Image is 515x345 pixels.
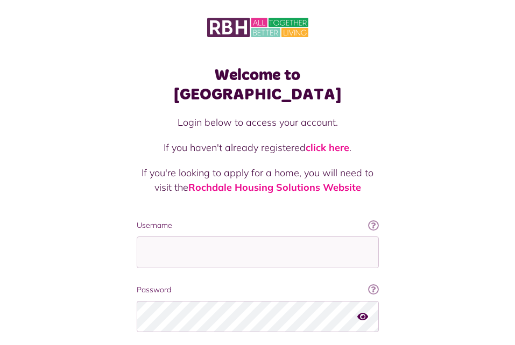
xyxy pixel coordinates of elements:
[137,140,379,155] p: If you haven't already registered .
[188,181,361,193] a: Rochdale Housing Solutions Website
[137,284,379,296] label: Password
[137,220,379,231] label: Username
[137,66,379,104] h1: Welcome to [GEOGRAPHIC_DATA]
[137,166,379,195] p: If you're looking to apply for a home, you will need to visit the
[207,16,308,39] img: MyRBH
[137,115,379,130] p: Login below to access your account.
[306,141,349,154] a: click here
